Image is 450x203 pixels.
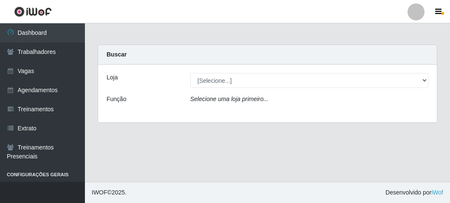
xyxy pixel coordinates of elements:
span: IWOF [92,189,107,196]
label: Função [107,95,127,104]
a: iWof [431,189,443,196]
strong: Buscar [107,51,127,58]
span: © 2025 . [92,188,127,197]
i: Selecione uma loja primeiro... [190,96,268,102]
label: Loja [107,73,118,82]
img: CoreUI Logo [14,6,52,17]
span: Desenvolvido por [385,188,443,197]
